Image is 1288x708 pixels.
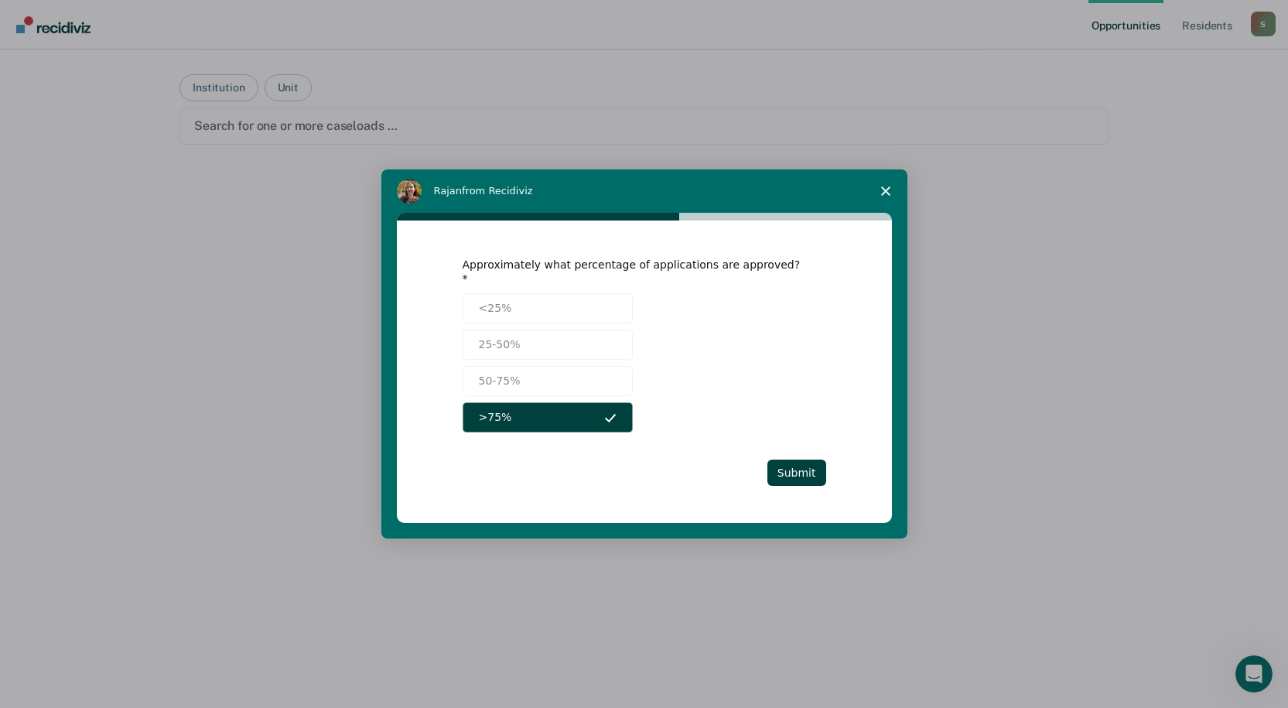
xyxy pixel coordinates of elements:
span: Rajan [434,185,463,197]
span: Close survey [864,169,907,213]
button: 25-50% [463,330,633,360]
button: Submit [767,460,826,486]
span: >75% [479,409,512,426]
button: 50-75% [463,366,633,396]
span: 50-75% [479,373,521,389]
span: <25% [479,300,512,316]
button: >75% [463,402,633,433]
img: Profile image for Rajan [397,179,422,204]
div: Approximately what percentage of applications are approved? [463,258,803,286]
span: 25-50% [479,337,521,353]
button: <25% [463,293,633,323]
span: from Recidiviz [462,185,533,197]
